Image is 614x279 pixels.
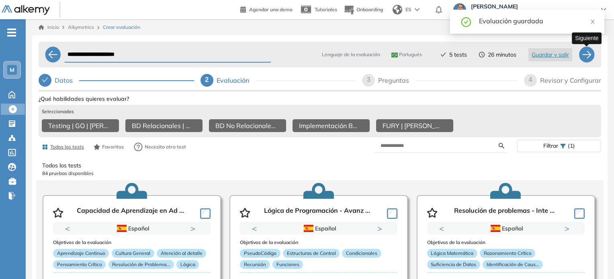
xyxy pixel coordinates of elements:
span: Portugués [391,51,422,58]
button: Todos los tests [39,140,87,154]
i: - [7,32,16,33]
span: (1) [568,140,575,152]
button: 2 [135,235,141,236]
p: Lógica Matemática [427,249,477,258]
span: check-circle [461,16,471,27]
span: Testing | GO | [PERSON_NAME] BR [48,121,109,130]
p: 84 pruebas disponibles [42,170,598,177]
button: Previous [252,224,260,232]
img: ESP [117,225,127,232]
p: Cultura General [112,249,154,258]
a: Agendar una demo [240,4,293,14]
img: BRA [391,53,398,57]
p: Resolución de Problema... [108,260,174,269]
a: Inicio [39,24,59,31]
span: close [590,19,596,24]
span: Filtrar [543,140,558,152]
span: BD Relacionales | GO | [PERSON_NAME] BR [132,121,193,130]
p: Siguiente [575,34,598,42]
span: Crear evaluación [103,24,140,31]
button: Guardar y salir [528,48,572,61]
button: 1 [122,235,132,236]
div: Español [268,224,369,233]
span: Alkymetrics [68,24,94,30]
div: 4Revisar y Configurar [524,74,601,87]
div: Preguntas [378,74,415,87]
span: Onboarding [356,6,383,12]
p: Recursión [240,260,270,269]
button: Next [377,224,385,232]
p: Condicionales [342,249,381,258]
span: Seleccionados [42,108,74,115]
div: Evaluación [217,74,256,87]
button: 2 [509,235,516,236]
span: 26 minutos [488,51,516,59]
h3: Objetivos de la evaluación [427,240,585,245]
p: Identificación de Caus... [483,260,543,269]
div: Español [456,224,557,233]
button: 2 [322,235,328,236]
span: Todos los tests [50,143,84,151]
p: Capacidad de Aprendizaje en Ad ... [77,207,184,219]
p: Resolución de problemas - Inte ... [454,207,555,219]
span: M [10,67,14,73]
button: Necesito otro test [130,139,190,155]
button: Next [190,224,199,232]
p: Suficiencia de Datos [427,260,480,269]
img: ESP [304,225,313,232]
div: Español [82,224,182,233]
img: ESP [491,225,500,232]
p: Razonamiento Crítico [480,249,535,258]
div: Evaluación guardada [479,16,595,26]
button: Previous [439,224,447,232]
p: Lógica [176,260,199,269]
button: Next [565,224,573,232]
button: Favoritos [90,140,127,154]
span: Guardar y salir [532,50,569,59]
span: Favoritos [102,143,124,151]
span: Necesito otro test [145,143,186,151]
p: Aprendizaje Continuo [53,249,109,258]
span: ¿Qué habilidades quieres evaluar? [39,95,129,103]
span: clock-circle [479,52,485,57]
p: Estructuras de Control [283,249,340,258]
span: Lenguaje de la evaluación [322,51,380,58]
p: Atención al detalle [157,249,206,258]
span: FURY | [PERSON_NAME] BR [383,121,444,130]
p: Funciones [272,260,303,269]
div: Datos [39,74,194,87]
img: arrow [415,8,420,11]
button: Onboarding [344,1,383,18]
h3: Objetivos de la evaluación [53,240,211,245]
p: Lógica de Programación - Avanz ... [264,207,370,219]
div: Datos [55,74,79,87]
img: Logo [2,5,50,15]
span: BD No Relacionales | GO | [PERSON_NAME] BR [215,121,276,130]
span: Tutoriales [315,6,337,12]
p: Todos los tests [42,161,598,170]
span: check [440,52,446,57]
span: 3 [367,76,370,83]
button: 1 [496,235,506,236]
span: check [42,77,48,83]
span: [PERSON_NAME] [471,3,593,10]
span: Agendar una demo [249,6,293,12]
div: 2Evaluación [201,74,356,87]
span: ES [405,6,411,13]
button: 1 [309,235,319,236]
p: PseudoCódigo [240,249,280,258]
span: Implementación BD | GO | [PERSON_NAME] BR [299,121,360,130]
div: Revisar y Configurar [540,74,601,87]
button: Previous [65,224,73,232]
span: 5 tests [449,51,467,59]
img: world [393,5,402,14]
div: 3Preguntas [362,74,518,87]
h3: Objetivos de la evaluación [240,240,397,245]
span: 4 [529,76,532,83]
span: 2 [205,76,209,83]
p: Pensamiento Crítico [53,260,106,269]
